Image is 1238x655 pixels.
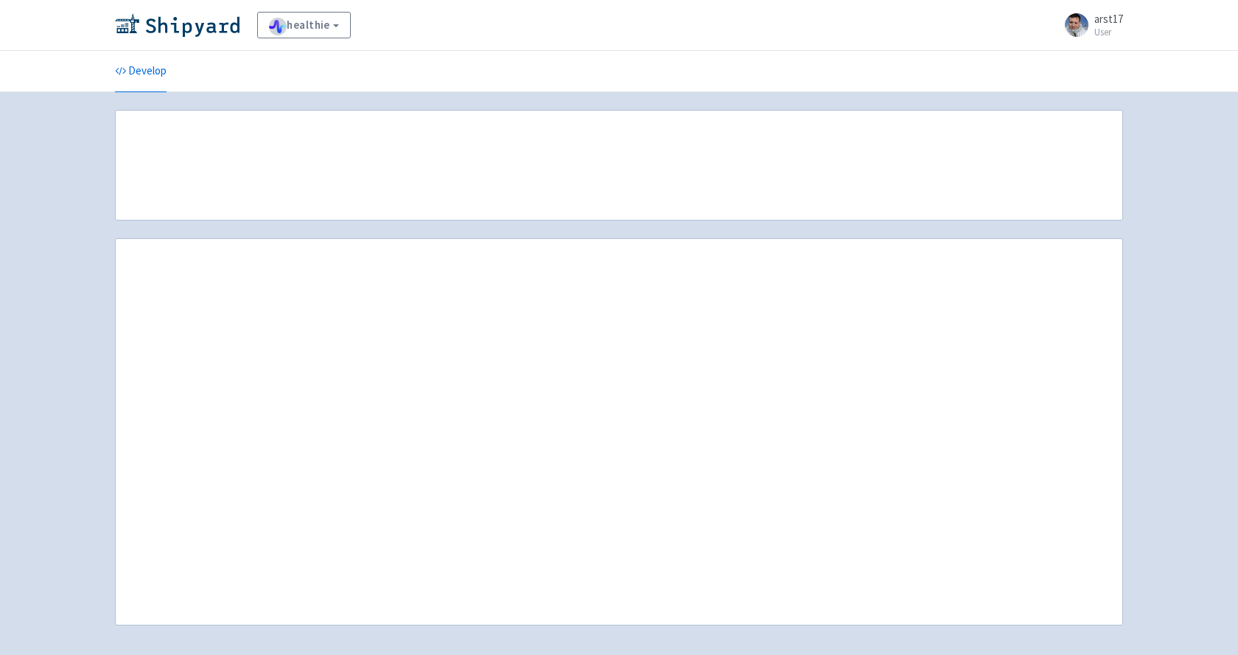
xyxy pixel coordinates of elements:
[257,12,351,38] a: healthie
[1056,13,1123,37] a: arst17 User
[1094,27,1123,37] small: User
[115,13,239,37] img: Shipyard logo
[115,51,167,92] a: Develop
[1094,12,1123,26] span: arst17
